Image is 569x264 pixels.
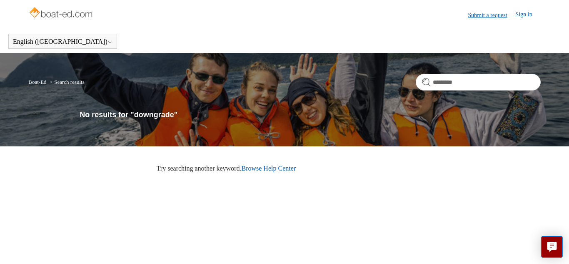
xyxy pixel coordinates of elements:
[13,38,112,45] button: English ([GEOGRAPHIC_DATA])
[28,79,48,85] li: Boat-Ed
[157,163,541,173] p: Try searching another keyword.
[28,5,95,22] img: Boat-Ed Help Center home page
[416,74,541,91] input: Search
[516,10,541,20] a: Sign in
[541,236,563,258] button: Live chat
[48,79,85,85] li: Search results
[241,165,296,172] a: Browse Help Center
[80,109,540,121] h1: No results for "downgrade"
[468,11,516,20] a: Submit a request
[28,79,46,85] a: Boat-Ed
